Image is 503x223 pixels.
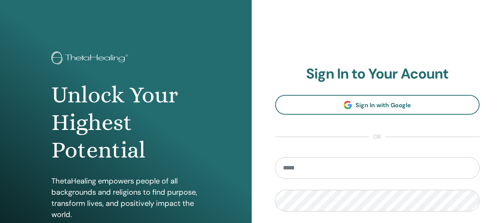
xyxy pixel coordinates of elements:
h1: Unlock Your Highest Potential [51,81,200,164]
h2: Sign In to Your Acount [275,66,480,83]
p: ThetaHealing empowers people of all backgrounds and religions to find purpose, transform lives, a... [51,175,200,220]
span: Sign In with Google [356,101,411,109]
span: or [369,133,385,141]
a: Sign In with Google [275,95,480,115]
